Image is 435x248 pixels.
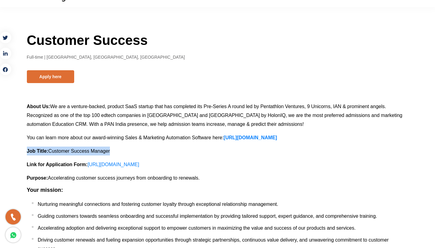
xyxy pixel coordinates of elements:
[88,162,139,167] a: [URL][DOMAIN_NAME]
[49,104,50,109] b: :
[38,213,377,219] span: Guiding customers towards seamless onboarding and successful implementation by providing tailored...
[47,148,48,154] b: :
[27,175,48,181] b: Purpose:
[27,162,88,167] b: Link for Application Form:
[27,187,408,194] h3: Your mission:
[27,70,74,83] button: Apply here
[27,135,224,140] span: You can learn more about our award-winning Sales & Marketing Automation Software here:
[48,175,200,181] span: Accelerating customer success journeys from onboarding to renewals.
[27,148,47,154] b: Job Title
[27,104,49,109] b: About Us
[48,148,110,154] span: Customer Success Manager
[224,135,277,140] a: [URL][DOMAIN_NAME]
[27,31,408,49] h1: Customer Success
[38,225,356,231] span: Accelerating adoption and delivering exceptional support to empower customers in maximizing the v...
[27,104,403,127] span: We are a venture-backed, product SaaS startup that has completed its Pre-Series A round led by Pe...
[38,202,278,207] span: Nurturing meaningful connections and fostering customer loyalty through exceptional relationship ...
[27,54,408,61] p: Full-time | [GEOGRAPHIC_DATA], [GEOGRAPHIC_DATA], [GEOGRAPHIC_DATA]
